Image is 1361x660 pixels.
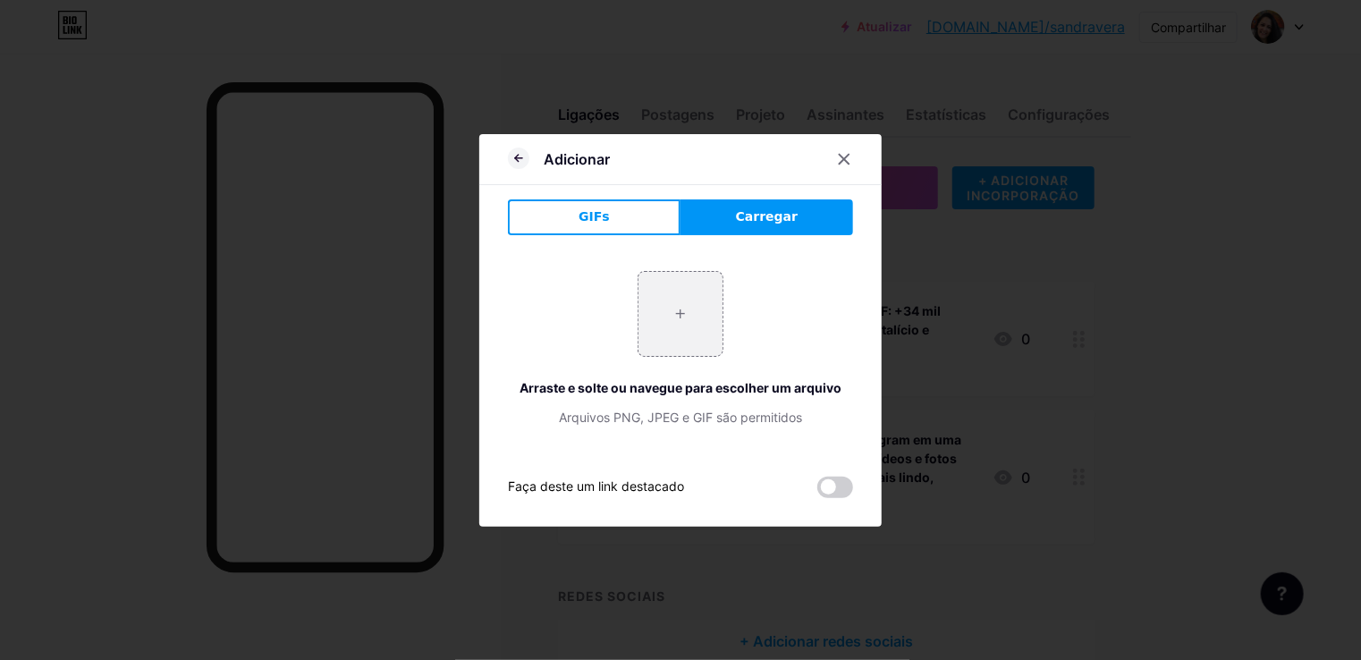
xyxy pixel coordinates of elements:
font: Carregar [736,209,798,224]
font: Arraste e solte ou navegue para escolher um arquivo [520,380,841,395]
button: GIFs [508,199,680,235]
font: GIFs [579,209,610,224]
font: Faça deste um link destacado [508,478,684,494]
button: Carregar [680,199,853,235]
font: Arquivos PNG, JPEG e GIF são permitidos [559,410,802,425]
font: Adicionar [544,150,610,168]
